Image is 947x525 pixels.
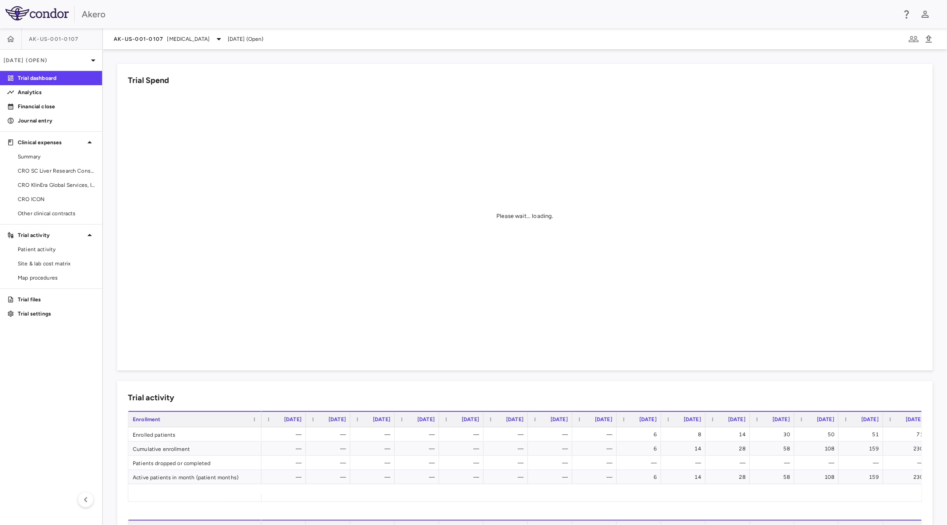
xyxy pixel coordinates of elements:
div: — [491,427,523,442]
div: — [580,470,612,484]
span: [DATE] [639,416,657,422]
p: Clinical expenses [18,138,84,146]
p: Analytics [18,88,95,96]
div: 58 [758,442,790,456]
div: Patients dropped or completed [128,456,262,470]
p: Trial activity [18,231,84,239]
span: Other clinical contracts [18,209,95,217]
div: Akero [82,8,895,21]
div: — [314,427,346,442]
div: 8 [669,427,701,442]
p: [DATE] (Open) [4,56,88,64]
div: 159 [847,470,879,484]
div: — [358,427,390,442]
div: Please wait... loading. [496,212,553,220]
p: Trial files [18,296,95,304]
div: — [403,442,435,456]
div: Cumulative enrollment [128,442,262,455]
div: 6 [625,427,657,442]
div: 28 [713,470,745,484]
div: 108 [802,442,834,456]
div: — [713,456,745,470]
div: — [447,470,479,484]
div: — [536,427,568,442]
div: Enrolled patients [128,427,262,441]
span: [DATE] [595,416,612,422]
p: Financial close [18,103,95,111]
div: — [491,456,523,470]
div: — [403,456,435,470]
div: 108 [802,470,834,484]
div: — [447,427,479,442]
span: [DATE] [906,416,923,422]
h6: Trial Spend [128,75,169,87]
span: [DATE] [506,416,523,422]
div: — [625,456,657,470]
div: — [580,427,612,442]
span: [DATE] [462,416,479,422]
div: 230 [891,470,923,484]
div: 30 [758,427,790,442]
span: [DATE] [773,416,790,422]
div: — [447,456,479,470]
div: — [491,470,523,484]
div: — [269,427,301,442]
div: 230 [891,442,923,456]
div: Active patients in month (patient months) [128,470,262,484]
span: [DATE] [861,416,879,422]
p: Trial dashboard [18,74,95,82]
p: Trial settings [18,310,95,318]
div: — [580,442,612,456]
div: 58 [758,470,790,484]
span: [MEDICAL_DATA] [167,35,210,43]
span: AK-US-001-0107 [114,36,164,43]
div: 14 [713,427,745,442]
span: Summary [18,153,95,161]
div: 14 [669,470,701,484]
div: — [358,442,390,456]
h6: Trial activity [128,392,174,404]
div: — [847,456,879,470]
span: [DATE] [284,416,301,422]
div: 28 [713,442,745,456]
span: CRO ICON [18,195,95,203]
div: — [403,470,435,484]
div: 51 [847,427,879,442]
div: — [403,427,435,442]
div: — [536,442,568,456]
span: AK-US-001-0107 [29,36,79,43]
span: [DATE] [329,416,346,422]
div: — [269,442,301,456]
div: 71 [891,427,923,442]
span: [DATE] (Open) [228,35,264,43]
span: [DATE] [551,416,568,422]
span: [DATE] [417,416,435,422]
div: — [491,442,523,456]
span: CRO KlinEra Global Services, Inc. [18,181,95,189]
p: Journal entry [18,117,95,125]
div: — [536,470,568,484]
img: logo-full-SnFGN8VE.png [5,6,69,20]
div: — [269,470,301,484]
div: — [314,442,346,456]
div: — [802,456,834,470]
span: Site & lab cost matrix [18,260,95,268]
div: — [314,470,346,484]
div: — [580,456,612,470]
div: — [314,456,346,470]
span: [DATE] [684,416,701,422]
div: 14 [669,442,701,456]
div: — [447,442,479,456]
div: 6 [625,470,657,484]
div: — [358,456,390,470]
div: — [758,456,790,470]
span: [DATE] [817,416,834,422]
div: 6 [625,442,657,456]
span: [DATE] [373,416,390,422]
div: 159 [847,442,879,456]
span: [DATE] [728,416,745,422]
div: 50 [802,427,834,442]
div: — [269,456,301,470]
div: — [536,456,568,470]
span: Enrollment [133,416,161,422]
